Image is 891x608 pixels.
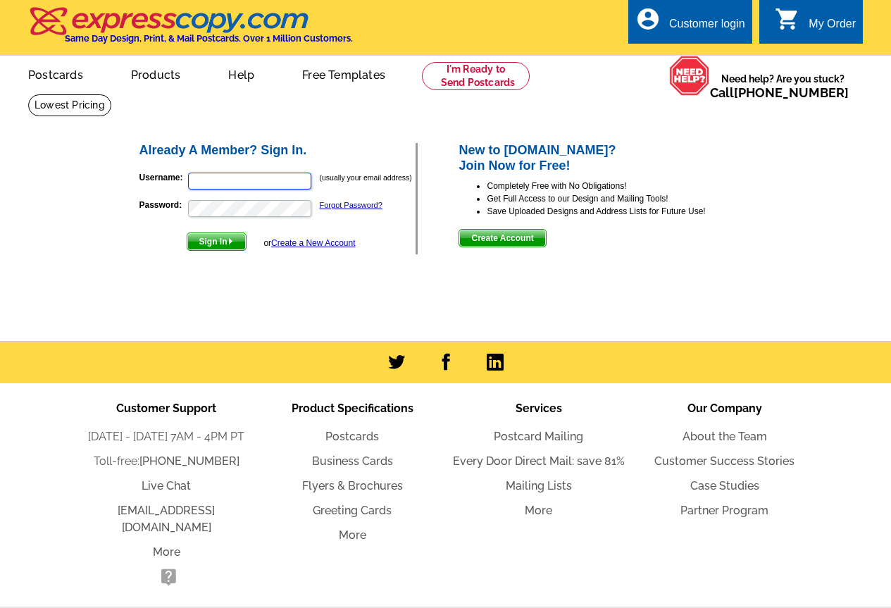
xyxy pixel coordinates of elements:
[687,402,762,415] span: Our Company
[116,402,216,415] span: Customer Support
[459,143,754,173] h2: New to [DOMAIN_NAME]? Join Now for Free!
[325,430,379,443] a: Postcards
[139,171,187,184] label: Username:
[118,504,215,534] a: [EMAIL_ADDRESS][DOMAIN_NAME]
[139,143,416,159] h2: Already A Member? Sign In.
[734,85,849,100] a: [PHONE_NUMBER]
[680,504,768,517] a: Partner Program
[669,56,710,96] img: help
[292,402,413,415] span: Product Specifications
[506,479,572,492] a: Mailing Lists
[525,504,552,517] a: More
[487,192,754,205] li: Get Full Access to our Design and Mailing Tools!
[635,15,745,33] a: account_circle Customer login
[312,454,393,468] a: Business Cards
[459,230,545,247] span: Create Account
[187,232,247,251] button: Sign In
[65,33,353,44] h4: Same Day Design, Print, & Mail Postcards. Over 1 Million Customers.
[775,6,800,32] i: shopping_cart
[73,428,259,445] li: [DATE] - [DATE] 7AM - 4PM PT
[809,18,856,37] div: My Order
[494,430,583,443] a: Postcard Mailing
[339,528,366,542] a: More
[654,454,795,468] a: Customer Success Stories
[710,72,856,100] span: Need help? Are you stuck?
[280,57,408,90] a: Free Templates
[142,479,191,492] a: Live Chat
[775,15,856,33] a: shopping_cart My Order
[153,545,180,559] a: More
[271,238,355,248] a: Create a New Account
[320,173,412,182] small: (usually your email address)
[313,504,392,517] a: Greeting Cards
[690,479,759,492] a: Case Studies
[108,57,204,90] a: Products
[187,233,246,250] span: Sign In
[263,237,355,249] div: or
[302,479,403,492] a: Flyers & Brochures
[28,17,353,44] a: Same Day Design, Print, & Mail Postcards. Over 1 Million Customers.
[139,199,187,211] label: Password:
[459,229,546,247] button: Create Account
[635,6,661,32] i: account_circle
[206,57,277,90] a: Help
[669,18,745,37] div: Customer login
[487,180,754,192] li: Completely Free with No Obligations!
[6,57,106,90] a: Postcards
[139,454,239,468] a: [PHONE_NUMBER]
[487,205,754,218] li: Save Uploaded Designs and Address Lists for Future Use!
[683,430,767,443] a: About the Team
[73,453,259,470] li: Toll-free:
[516,402,562,415] span: Services
[228,238,234,244] img: button-next-arrow-white.png
[453,454,625,468] a: Every Door Direct Mail: save 81%
[320,201,382,209] a: Forgot Password?
[710,85,849,100] span: Call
